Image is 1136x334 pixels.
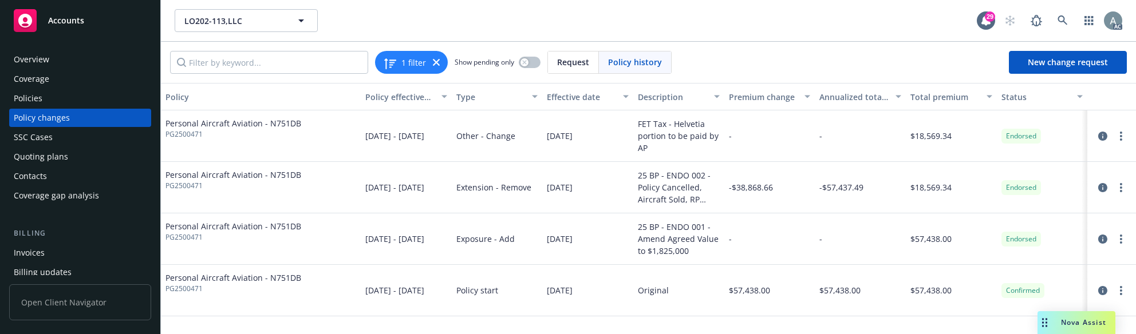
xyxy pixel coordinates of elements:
[14,89,42,108] div: Policies
[729,233,732,245] span: -
[165,129,301,140] span: PG2500471
[910,284,952,296] span: $57,438.00
[14,128,53,146] div: SSC Cases
[542,83,633,110] button: Effective date
[547,284,573,296] span: [DATE]
[9,244,151,262] a: Invoices
[9,186,151,205] a: Coverage gap analysis
[9,50,151,69] a: Overview
[1006,182,1036,193] span: Endorsed
[910,233,952,245] span: $57,438.00
[14,186,99,205] div: Coverage gap analysis
[165,169,301,181] span: Personal Aircraft Aviation - N751DB
[14,244,45,262] div: Invoices
[724,83,815,110] button: Premium change
[1038,311,1115,334] button: Nova Assist
[161,83,361,110] button: Policy
[456,91,526,103] div: Type
[1114,232,1128,246] a: more
[547,130,573,142] span: [DATE]
[175,9,318,32] button: LO202-113,LLC
[638,284,669,296] div: Original
[165,181,301,191] span: PG2500471
[1001,91,1071,103] div: Status
[9,5,151,37] a: Accounts
[633,83,724,110] button: Description
[14,109,70,127] div: Policy changes
[1078,9,1100,32] a: Switch app
[1096,284,1110,297] a: circleInformation
[815,83,906,110] button: Annualized total premium change
[608,56,662,68] span: Policy history
[1025,9,1048,32] a: Report a Bug
[170,51,368,74] input: Filter by keyword...
[456,284,498,296] span: Policy start
[997,83,1088,110] button: Status
[14,50,49,69] div: Overview
[1096,129,1110,143] a: circleInformation
[452,83,543,110] button: Type
[165,284,301,294] span: PG2500471
[9,284,151,320] span: Open Client Navigator
[165,91,356,103] div: Policy
[819,181,863,193] span: -$57,437.49
[14,70,49,88] div: Coverage
[1104,11,1122,30] img: photo
[455,57,514,67] span: Show pending only
[165,117,301,129] span: Personal Aircraft Aviation - N751DB
[1006,131,1036,141] span: Endorsed
[557,56,589,68] span: Request
[638,91,707,103] div: Description
[1028,57,1108,67] span: New change request
[1038,311,1052,334] div: Drag to move
[819,233,822,245] span: -
[14,167,47,185] div: Contacts
[1096,232,1110,246] a: circleInformation
[547,233,573,245] span: [DATE]
[365,284,424,296] span: [DATE] - [DATE]
[361,83,452,110] button: Policy effective dates
[729,130,732,142] span: -
[819,284,861,296] span: $57,438.00
[910,130,952,142] span: $18,569.34
[14,263,72,281] div: Billing updates
[184,15,283,27] span: LO202-113,LLC
[1114,129,1128,143] a: more
[729,91,798,103] div: Premium change
[456,181,531,193] span: Extension - Remove
[1114,181,1128,194] a: more
[9,89,151,108] a: Policies
[999,9,1021,32] a: Start snowing
[638,118,720,154] div: FET Tax - Helvetia portion to be paid by AP
[1061,317,1106,327] span: Nova Assist
[1096,181,1110,194] a: circleInformation
[9,167,151,185] a: Contacts
[9,148,151,166] a: Quoting plans
[9,228,151,239] div: Billing
[729,284,770,296] span: $57,438.00
[547,91,616,103] div: Effective date
[547,181,573,193] span: [DATE]
[456,233,515,245] span: Exposure - Add
[1051,9,1074,32] a: Search
[456,130,515,142] span: Other - Change
[910,181,952,193] span: $18,569.34
[1006,285,1040,296] span: Confirmed
[165,272,301,284] span: Personal Aircraft Aviation - N751DB
[819,91,889,103] div: Annualized total premium change
[985,11,995,22] div: 29
[9,128,151,146] a: SSC Cases
[165,220,301,232] span: Personal Aircraft Aviation - N751DB
[1114,284,1128,297] a: more
[1009,51,1127,74] a: New change request
[1006,234,1036,244] span: Endorsed
[9,263,151,281] a: Billing updates
[910,91,980,103] div: Total premium
[906,83,997,110] button: Total premium
[638,221,720,257] div: 25 BP - ENDO 001 - Amend Agreed Value to $1,825,000
[9,109,151,127] a: Policy changes
[729,181,773,193] span: -$38,868.66
[165,232,301,242] span: PG2500471
[401,57,426,69] span: 1 filter
[14,148,68,166] div: Quoting plans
